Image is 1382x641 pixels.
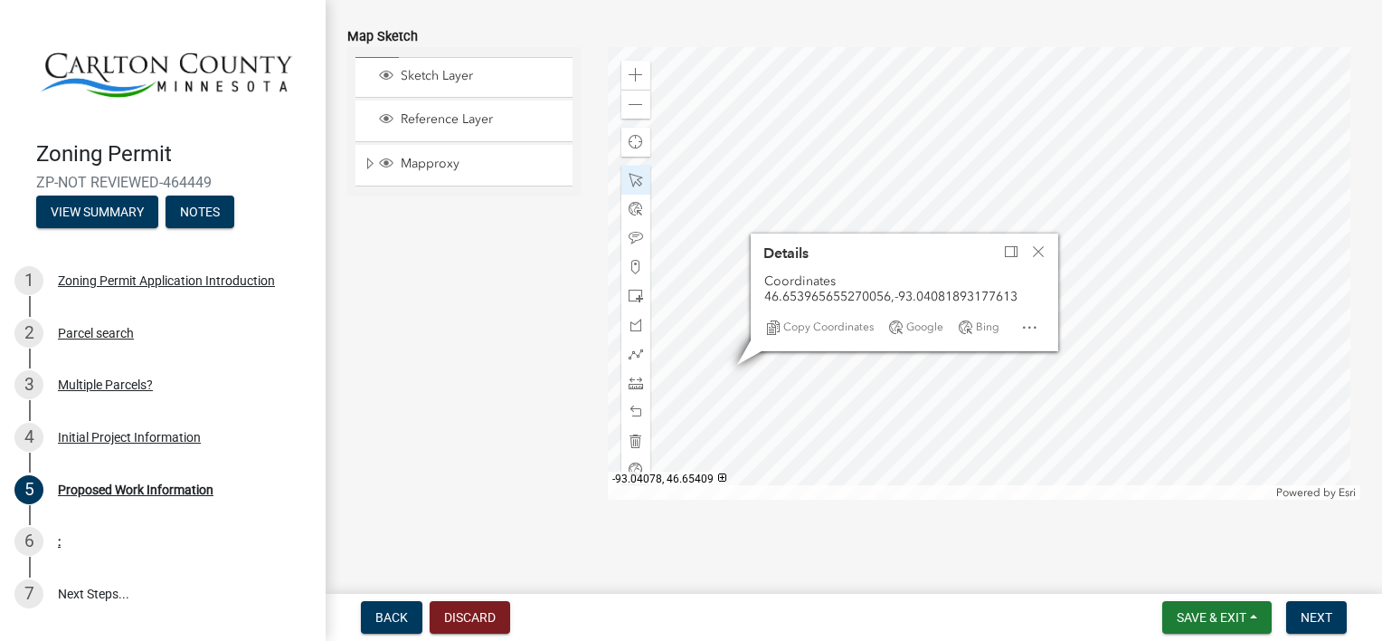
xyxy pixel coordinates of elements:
h4: Zoning Permit [36,141,311,167]
div: Google [880,315,950,340]
span: Save & Exit [1177,610,1246,625]
div: Details [751,234,1058,350]
div: : [58,535,61,548]
label: Map Sketch [347,31,418,43]
div: Zoom out [621,90,650,119]
h2: Details [757,239,815,267]
wm-modal-confirm: Notes [166,206,234,221]
button: Details [751,234,991,273]
a: Esri [1339,486,1356,499]
div: Coordinates 46.653965655270056,-93.04081893177613 [764,273,1045,304]
button: Back [361,601,422,634]
span: ZP-NOT REVIEWED-464449 [36,174,289,191]
div: Find my location [621,128,650,157]
div: Dock [998,239,1025,264]
div: 7 [14,579,43,608]
span: Back [375,610,408,625]
div: 6 [14,527,43,556]
div: 4 [14,423,43,452]
span: Bing [976,320,999,335]
button: Next [1286,601,1347,634]
li: Mapproxy [355,145,573,187]
div: Mapproxy [376,156,566,174]
div: 3 [14,370,43,399]
span: Reference Layer [396,111,566,128]
div: Open [1013,315,1046,340]
div: 2 [14,319,43,348]
li: Reference Layer [355,100,573,141]
div: Close [1025,239,1052,264]
div: 1 [14,266,43,295]
span: Mapproxy [396,156,566,172]
div: Bing [950,315,1006,340]
button: Discard [430,601,510,634]
div: Proposed Work Information [58,483,213,496]
span: Google [906,320,943,335]
ul: Layer List [354,53,574,191]
div: Reference Layer [376,111,566,129]
div: 5 [14,475,43,504]
div: Zoning Permit Application Introduction [58,274,275,287]
div: Copy Coordinates [757,315,880,340]
div: Zoom in [621,61,650,90]
div: Multiple Parcels? [58,378,153,391]
span: Copy Coordinates [783,320,874,335]
button: Save & Exit [1162,601,1272,634]
span: Expand [363,156,376,175]
div: Sketch Layer [376,68,566,86]
div: Powered by [1272,485,1360,500]
wm-modal-confirm: Summary [36,206,158,221]
span: Sketch Layer [396,68,566,84]
button: View Summary [36,196,158,228]
div: Parcel search [58,327,134,340]
li: Sketch Layer [355,57,573,98]
span: Next [1301,610,1332,625]
div: Initial Project Information [58,431,201,444]
button: Notes [166,196,234,228]
img: Carlton County, Minnesota [36,19,297,122]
